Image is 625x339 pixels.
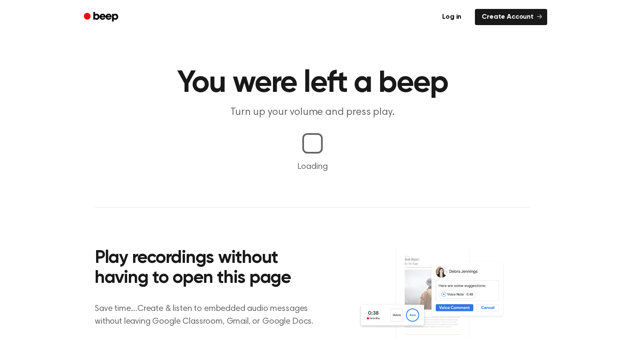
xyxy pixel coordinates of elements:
[95,248,324,289] h2: Play recordings without having to open this page
[434,7,470,27] a: Log in
[149,105,476,120] p: Turn up your volume and press play.
[78,9,126,26] a: Beep
[10,160,615,173] p: Loading
[95,302,324,328] p: Save time....Create & listen to embedded audio messages without leaving Google Classroom, Gmail, ...
[95,68,530,99] h1: You were left a beep
[475,9,547,25] a: Create Account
